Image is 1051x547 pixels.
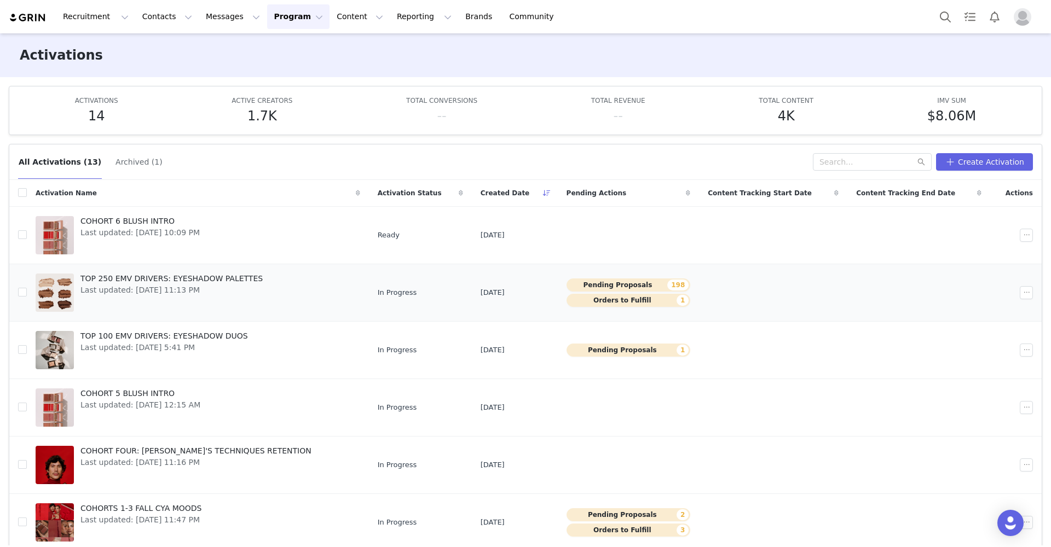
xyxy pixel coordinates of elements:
span: Ready [378,230,400,241]
button: Content [330,4,390,29]
a: TOP 100 EMV DRIVERS: EYESHADOW DUOSLast updated: [DATE] 5:41 PM [36,328,360,372]
button: Program [267,4,330,29]
span: [DATE] [481,287,505,298]
span: [DATE] [481,517,505,528]
span: TOTAL REVENUE [591,97,645,104]
span: In Progress [378,287,417,298]
h5: -- [437,106,446,126]
a: Tasks [958,4,982,29]
a: COHORTS 1-3 FALL CYA MOODSLast updated: [DATE] 11:47 PM [36,501,360,544]
h5: 1.7K [247,106,277,126]
h5: $8.06M [927,106,976,126]
span: COHORT 5 BLUSH INTRO [80,388,200,399]
span: Last updated: [DATE] 12:15 AM [80,399,200,411]
div: Actions [990,182,1042,205]
button: Orders to Fulfill1 [567,294,691,307]
h5: 14 [88,106,105,126]
span: [DATE] [481,402,505,413]
button: Notifications [983,4,1007,29]
button: All Activations (13) [18,153,102,171]
a: COHORT 6 BLUSH INTROLast updated: [DATE] 10:09 PM [36,213,360,257]
span: Activation Name [36,188,97,198]
button: Messages [199,4,267,29]
a: Brands [459,4,502,29]
button: Pending Proposals198 [567,278,691,292]
button: Profile [1007,8,1042,26]
span: In Progress [378,402,417,413]
h5: -- [613,106,622,126]
a: Community [503,4,565,29]
span: Content Tracking End Date [856,188,955,198]
span: [DATE] [481,230,505,241]
span: Activation Status [378,188,442,198]
span: TOP 250 EMV DRIVERS: EYESHADOW PALETTES [80,273,263,284]
i: icon: search [917,158,925,166]
div: Open Intercom Messenger [997,510,1024,536]
button: Contacts [136,4,199,29]
a: COHORT 5 BLUSH INTROLast updated: [DATE] 12:15 AM [36,386,360,429]
a: COHORT FOUR: [PERSON_NAME]'S TECHNIQUES RETENTIONLast updated: [DATE] 11:16 PM [36,443,360,487]
span: In Progress [378,345,417,356]
button: Archived (1) [115,153,163,171]
span: In Progress [378,517,417,528]
button: Reporting [390,4,458,29]
button: Create Activation [936,153,1033,171]
span: COHORT FOUR: [PERSON_NAME]'S TECHNIQUES RETENTION [80,445,311,457]
span: IMV SUM [937,97,966,104]
span: Content Tracking Start Date [708,188,812,198]
span: [DATE] [481,345,505,356]
span: Last updated: [DATE] 5:41 PM [80,342,248,353]
span: Created Date [481,188,530,198]
input: Search... [813,153,932,171]
span: COHORT 6 BLUSH INTRO [80,216,200,227]
span: ACTIVATIONS [75,97,118,104]
button: Recruitment [56,4,135,29]
span: In Progress [378,459,417,470]
span: Last updated: [DATE] 11:13 PM [80,284,263,296]
h3: Activations [20,45,103,65]
span: Last updated: [DATE] 11:47 PM [80,514,201,526]
a: TOP 250 EMV DRIVERS: EYESHADOW PALETTESLast updated: [DATE] 11:13 PM [36,271,360,315]
span: [DATE] [481,459,505,470]
span: COHORTS 1-3 FALL CYA MOODS [80,503,201,514]
span: Last updated: [DATE] 10:09 PM [80,227,200,238]
span: TOTAL CONVERSIONS [406,97,477,104]
button: Orders to Fulfill3 [567,523,691,537]
img: grin logo [9,13,47,23]
span: Last updated: [DATE] 11:16 PM [80,457,311,468]
span: TOP 100 EMV DRIVERS: EYESHADOW DUOS [80,330,248,342]
button: Pending Proposals1 [567,344,691,357]
button: Search [933,4,957,29]
img: placeholder-profile.jpg [1014,8,1031,26]
span: ACTIVE CREATORS [232,97,292,104]
span: TOTAL CONTENT [759,97,813,104]
h5: 4K [778,106,795,126]
span: Pending Actions [567,188,627,198]
button: Pending Proposals2 [567,508,691,521]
